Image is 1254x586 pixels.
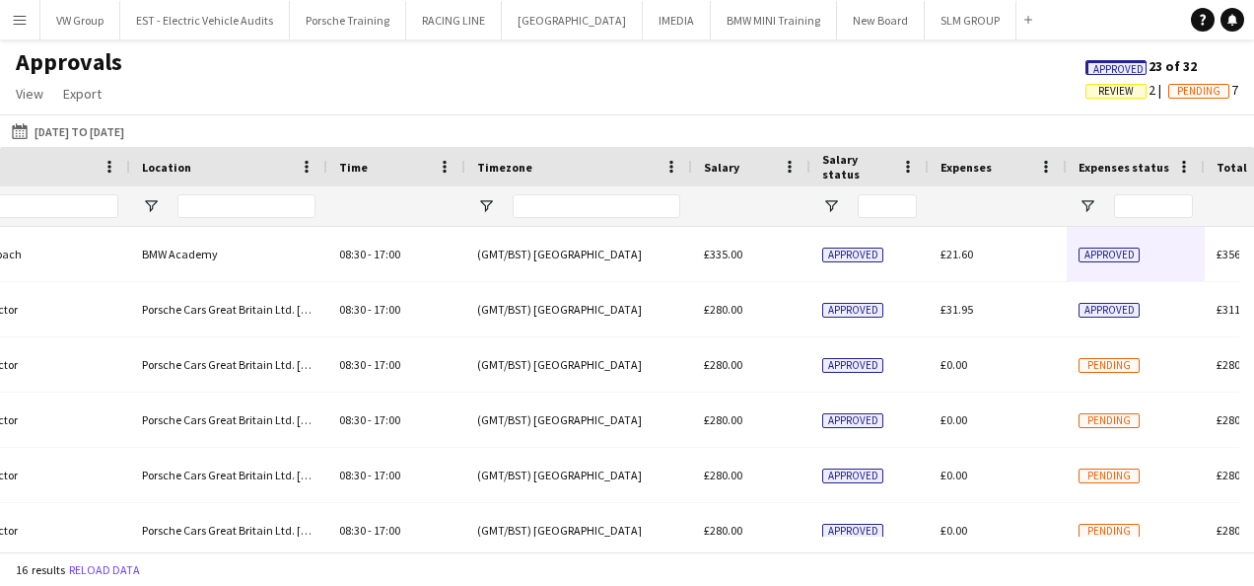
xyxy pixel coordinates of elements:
[16,85,43,103] span: View
[8,81,51,107] a: View
[368,247,372,261] span: -
[940,412,967,427] span: £0.00
[465,448,692,502] div: (GMT/BST) [GEOGRAPHIC_DATA]
[339,160,368,175] span: Time
[822,303,883,318] span: Approved
[1079,197,1096,215] button: Open Filter Menu
[374,468,400,482] span: 17:00
[465,282,692,336] div: (GMT/BST) [GEOGRAPHIC_DATA]
[339,357,366,372] span: 08:30
[63,85,102,103] span: Export
[704,247,742,261] span: £335.00
[1114,194,1193,218] input: Expenses status Filter Input
[374,412,400,427] span: 17:00
[8,119,128,143] button: [DATE] to [DATE]
[502,1,643,39] button: [GEOGRAPHIC_DATA]
[120,1,290,39] button: EST - Electric Vehicle Audits
[704,160,739,175] span: Salary
[339,247,366,261] span: 08:30
[406,1,502,39] button: RACING LINE
[130,282,327,336] div: Porsche Cars Great Britain Ltd. [STREET_ADDRESS]
[374,302,400,317] span: 17:00
[858,194,917,218] input: Salary status Filter Input
[925,1,1016,39] button: SLM GROUP
[704,412,742,427] span: £280.00
[704,523,742,538] span: £280.00
[339,468,366,482] span: 08:30
[374,357,400,372] span: 17:00
[822,197,840,215] button: Open Filter Menu
[940,160,992,175] span: Expenses
[822,524,883,539] span: Approved
[142,160,191,175] span: Location
[339,302,366,317] span: 08:30
[822,413,883,428] span: Approved
[1079,524,1140,539] span: Pending
[40,1,120,39] button: VW Group
[1098,85,1134,98] span: Review
[1085,81,1168,99] span: 2
[477,160,532,175] span: Timezone
[55,81,109,107] a: Export
[704,468,742,482] span: £280.00
[513,194,680,218] input: Timezone Filter Input
[1079,358,1140,373] span: Pending
[130,448,327,502] div: Porsche Cars Great Britain Ltd. [STREET_ADDRESS]
[130,393,327,447] div: Porsche Cars Great Britain Ltd. [STREET_ADDRESS]
[1079,303,1140,318] span: Approved
[465,227,692,281] div: (GMT/BST) [GEOGRAPHIC_DATA]
[339,523,366,538] span: 08:30
[837,1,925,39] button: New Board
[1079,413,1140,428] span: Pending
[368,357,372,372] span: -
[1079,469,1140,483] span: Pending
[339,412,366,427] span: 08:30
[465,503,692,557] div: (GMT/BST) [GEOGRAPHIC_DATA]
[1093,63,1144,76] span: Approved
[822,358,883,373] span: Approved
[940,247,973,261] span: £21.60
[1079,160,1169,175] span: Expenses status
[465,337,692,392] div: (GMT/BST) [GEOGRAPHIC_DATA]
[704,357,742,372] span: £280.00
[1177,85,1220,98] span: Pending
[368,468,372,482] span: -
[177,194,315,218] input: Location Filter Input
[940,302,973,317] span: £31.95
[1168,81,1238,99] span: 7
[1079,248,1140,262] span: Approved
[1085,57,1197,75] span: 23 of 32
[822,248,883,262] span: Approved
[374,523,400,538] span: 17:00
[130,227,327,281] div: BMW Academy
[643,1,711,39] button: IMEDIA
[940,468,967,482] span: £0.00
[940,523,967,538] span: £0.00
[142,197,160,215] button: Open Filter Menu
[1217,160,1247,175] span: Total
[940,357,967,372] span: £0.00
[130,337,327,392] div: Porsche Cars Great Britain Ltd. [STREET_ADDRESS]
[65,559,144,581] button: Reload data
[477,197,495,215] button: Open Filter Menu
[822,152,893,182] span: Salary status
[374,247,400,261] span: 17:00
[290,1,406,39] button: Porsche Training
[368,523,372,538] span: -
[465,393,692,447] div: (GMT/BST) [GEOGRAPHIC_DATA]
[711,1,837,39] button: BMW MINI Training
[368,412,372,427] span: -
[822,469,883,483] span: Approved
[130,503,327,557] div: Porsche Cars Great Britain Ltd. [STREET_ADDRESS]
[368,302,372,317] span: -
[704,302,742,317] span: £280.00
